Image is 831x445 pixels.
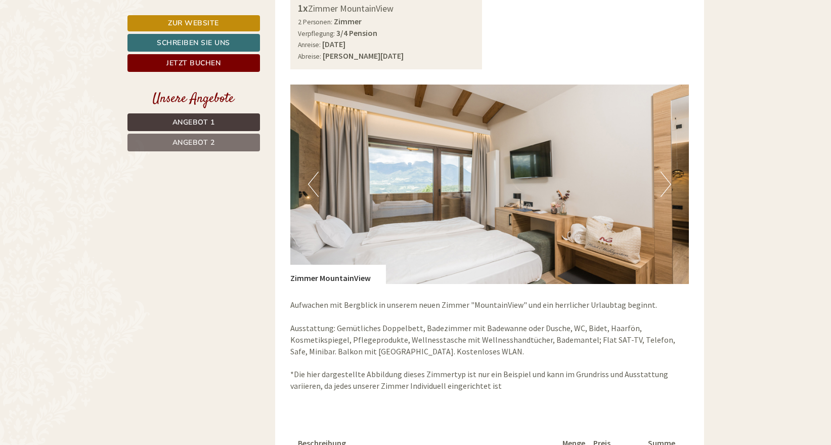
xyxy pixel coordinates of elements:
[290,299,689,392] p: Aufwachen mit Bergblick in unserem neuen Zimmer "MountainView" und ein herrlicher Urlaubtag begin...
[336,28,377,38] b: 3/4 Pension
[323,51,404,61] b: [PERSON_NAME][DATE]
[127,54,260,72] a: Jetzt buchen
[308,172,319,197] button: Previous
[127,34,260,52] a: Schreiben Sie uns
[298,41,321,49] small: Anreise:
[172,117,215,127] span: Angebot 1
[172,138,215,147] span: Angebot 2
[298,52,321,61] small: Abreise:
[15,29,156,37] div: [GEOGRAPHIC_DATA]
[298,1,474,16] div: Zimmer MountainView
[15,49,156,56] small: 18:04
[298,29,335,38] small: Verpflegung:
[334,16,362,26] b: Zimmer
[181,8,217,25] div: [DATE]
[298,2,308,14] b: 1x
[338,267,399,285] button: Senden
[127,90,260,108] div: Unsere Angebote
[298,18,332,26] small: 2 Personen:
[127,15,260,31] a: Zur Website
[290,85,689,284] img: image
[661,172,671,197] button: Next
[8,27,161,58] div: Guten Tag, wie können wir Ihnen helfen?
[290,265,386,284] div: Zimmer MountainView
[322,39,345,49] b: [DATE]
